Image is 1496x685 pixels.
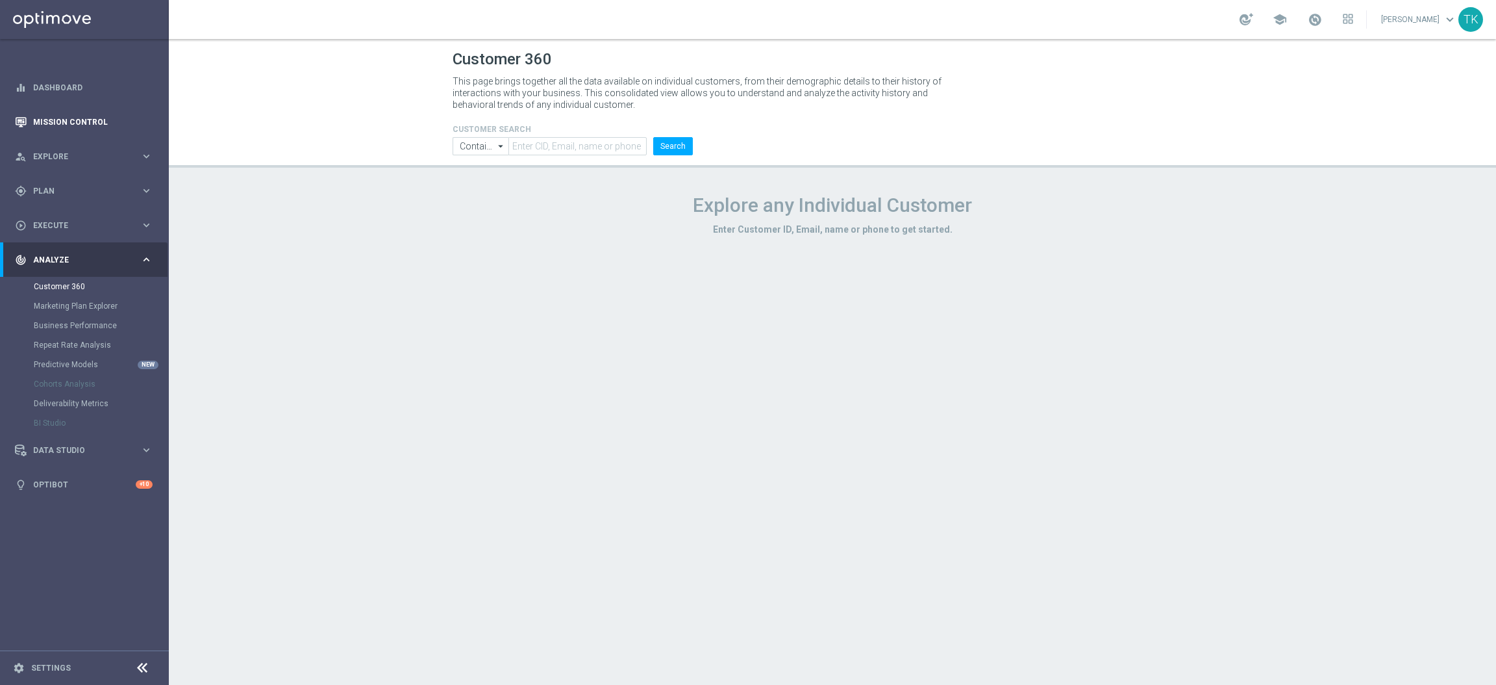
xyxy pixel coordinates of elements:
[1458,7,1483,32] div: TK
[14,151,153,162] button: person_search Explore keyboard_arrow_right
[138,361,158,369] div: NEW
[13,662,25,674] i: settings
[34,277,168,296] div: Customer 360
[33,153,140,161] span: Explore
[34,281,135,292] a: Customer 360
[495,138,508,155] i: arrow_drop_down
[140,253,153,266] i: keyboard_arrow_right
[15,105,153,139] div: Mission Control
[34,359,135,370] a: Predictive Models
[34,335,168,355] div: Repeat Rate Analysis
[453,194,1212,217] h1: Explore any Individual Customer
[34,413,168,433] div: BI Studio
[34,398,135,409] a: Deliverability Metrics
[33,446,140,454] span: Data Studio
[15,70,153,105] div: Dashboard
[453,137,508,155] input: Contains
[15,220,27,231] i: play_circle_outline
[14,255,153,265] button: track_changes Analyze keyboard_arrow_right
[34,301,135,311] a: Marketing Plan Explorer
[34,296,168,316] div: Marketing Plan Explorer
[453,75,953,110] p: This page brings together all the data available on individual customers, from their demographic ...
[508,137,647,155] input: Enter CID, Email, name or phone
[31,664,71,672] a: Settings
[453,50,1212,69] h1: Customer 360
[14,186,153,196] button: gps_fixed Plan keyboard_arrow_right
[33,70,153,105] a: Dashboard
[453,125,693,134] h4: CUSTOMER SEARCH
[15,185,140,197] div: Plan
[136,480,153,489] div: +10
[15,151,140,162] div: Explore
[1380,10,1458,29] a: [PERSON_NAME]keyboard_arrow_down
[33,105,153,139] a: Mission Control
[15,220,140,231] div: Execute
[34,394,168,413] div: Deliverability Metrics
[453,224,1212,235] h3: Enter Customer ID, Email, name or phone to get started.
[14,83,153,93] button: equalizer Dashboard
[34,374,168,394] div: Cohorts Analysis
[15,185,27,197] i: gps_fixed
[14,480,153,490] button: lightbulb Optibot +10
[15,445,140,456] div: Data Studio
[34,355,168,374] div: Predictive Models
[15,254,140,266] div: Analyze
[15,479,27,491] i: lightbulb
[34,320,135,331] a: Business Performance
[15,151,27,162] i: person_search
[33,467,136,502] a: Optibot
[15,254,27,266] i: track_changes
[140,185,153,197] i: keyboard_arrow_right
[14,220,153,231] button: play_circle_outline Execute keyboard_arrow_right
[33,256,140,264] span: Analyze
[33,222,140,229] span: Execute
[34,340,135,350] a: Repeat Rate Analysis
[140,219,153,231] i: keyboard_arrow_right
[14,445,153,456] button: Data Studio keyboard_arrow_right
[1443,12,1457,27] span: keyboard_arrow_down
[653,137,693,155] button: Search
[1273,12,1287,27] span: school
[140,150,153,162] i: keyboard_arrow_right
[15,82,27,94] i: equalizer
[34,316,168,335] div: Business Performance
[15,467,153,502] div: Optibot
[33,187,140,195] span: Plan
[14,117,153,127] button: Mission Control
[140,444,153,456] i: keyboard_arrow_right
